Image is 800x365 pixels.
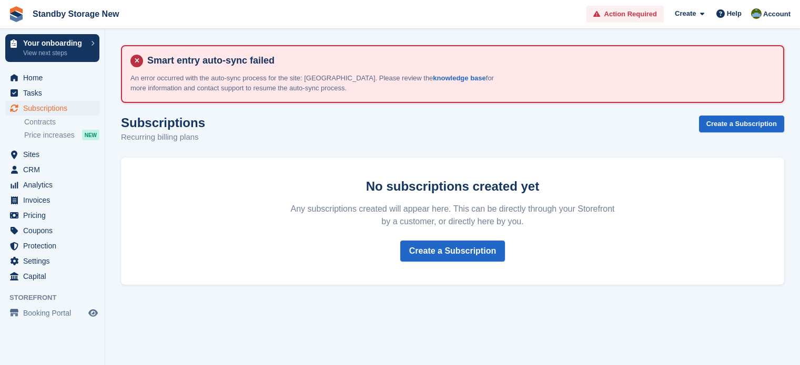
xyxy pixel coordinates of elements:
[23,223,86,238] span: Coupons
[143,55,775,67] h4: Smart entry auto-sync failed
[586,6,664,23] a: Action Required
[23,86,86,100] span: Tasks
[5,162,99,177] a: menu
[366,179,539,193] strong: No subscriptions created yet
[23,254,86,268] span: Settings
[23,193,86,207] span: Invoices
[24,130,75,140] span: Price increases
[604,9,657,19] span: Action Required
[675,8,696,19] span: Create
[5,147,99,162] a: menu
[23,162,86,177] span: CRM
[24,117,99,127] a: Contracts
[5,254,99,268] a: menu
[5,269,99,284] a: menu
[5,178,99,192] a: menu
[5,193,99,207] a: menu
[23,101,86,116] span: Subscriptions
[727,8,742,19] span: Help
[5,70,99,85] a: menu
[5,86,99,100] a: menu
[87,307,99,319] a: Preview store
[82,130,99,140] div: NEW
[23,306,86,320] span: Booking Portal
[763,9,791,19] span: Account
[23,238,86,253] span: Protection
[28,5,123,23] a: Standby Storage New
[23,178,86,192] span: Analytics
[5,223,99,238] a: menu
[5,306,99,320] a: menu
[8,6,24,22] img: stora-icon-8386f47178a22dfd0bd8f6a31ec36ba5ce8667c1dd55bd0f319d3a0aa187defe.svg
[699,116,784,133] a: Create a Subscription
[5,208,99,223] a: menu
[23,269,86,284] span: Capital
[433,74,485,82] a: knowledge base
[23,208,86,223] span: Pricing
[751,8,762,19] img: Aaron Winter
[130,73,499,93] p: An error occurred with the auto-sync process for the site: [GEOGRAPHIC_DATA]. Please review the f...
[23,48,86,58] p: View next steps
[287,203,619,228] p: Any subscriptions created will appear here. This can be directly through your Storefront by a cus...
[9,293,105,303] span: Storefront
[400,241,505,262] a: Create a Subscription
[5,34,99,62] a: Your onboarding View next steps
[23,147,86,162] span: Sites
[5,238,99,253] a: menu
[23,39,86,47] p: Your onboarding
[5,101,99,116] a: menu
[121,131,205,143] p: Recurring billing plans
[121,116,205,130] h1: Subscriptions
[23,70,86,85] span: Home
[24,129,99,141] a: Price increases NEW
